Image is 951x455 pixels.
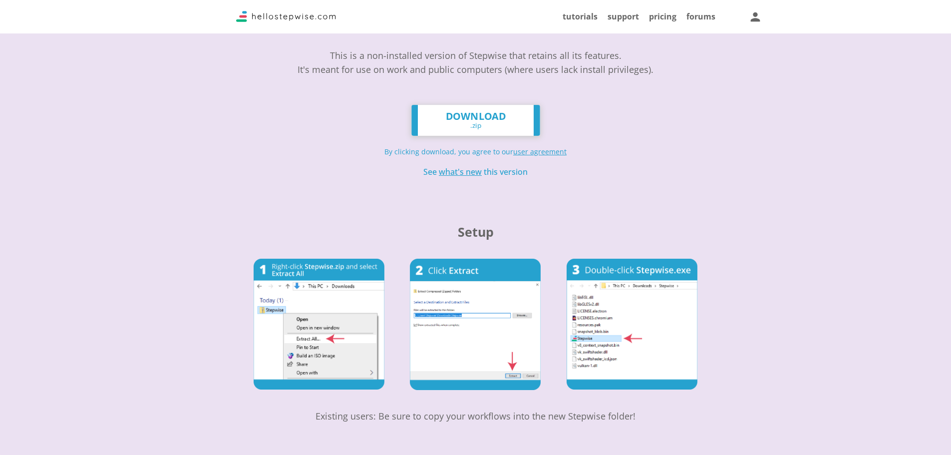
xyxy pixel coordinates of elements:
a: forums [686,11,715,22]
a: support [608,11,639,22]
div: Existing users: Be sure to copy your workflows into the new Stepwise folder! [239,409,713,423]
a: By clicking download, you agree to ouruser agreement [384,147,567,156]
img: step2 [410,259,541,391]
u: user agreement [513,147,567,156]
a: pricing [649,11,676,22]
img: step3 [567,259,697,390]
div: This is a non-installed version of Stepwise that retains all its features. It's meant for use on ... [298,48,653,90]
span: .zip [470,122,481,129]
b: Setup [458,223,494,240]
a: DOWNLOAD.zip [411,105,540,136]
a: tutorials [563,11,598,22]
img: step1 [254,259,384,390]
a: what's new [439,166,482,177]
img: Logo [236,11,336,22]
div: See this version [423,168,528,176]
a: Stepwise [236,13,336,24]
